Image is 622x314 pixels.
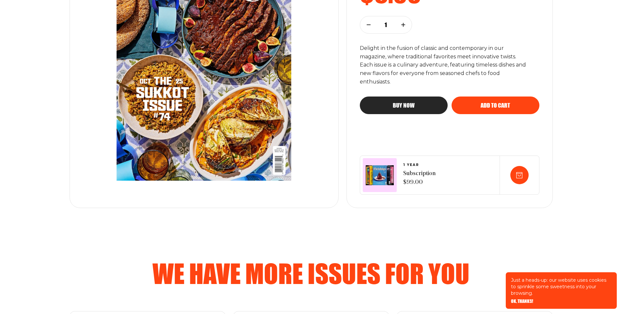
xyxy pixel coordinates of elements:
[403,163,436,167] span: 1 YEAR
[481,102,510,108] span: Add to cart
[403,170,436,187] span: Subscription $99.00
[382,21,390,28] p: 1
[366,165,394,185] img: Magazines image
[360,97,448,114] button: Buy now
[393,102,415,108] span: Buy now
[360,44,528,86] p: Delight in the fusion of classic and contemporary in our magazine, where traditional favorites me...
[144,260,478,286] h2: We Have More Issues For You
[511,299,533,304] button: OK, THANKS!
[403,163,436,187] a: 1 YEARSubscription $99.00
[511,277,612,296] p: Just a heads-up: our website uses cookies to sprinkle some sweetness into your browsing.
[452,97,539,114] button: Add to cart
